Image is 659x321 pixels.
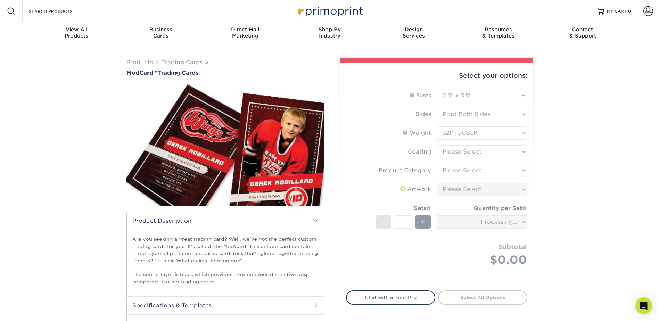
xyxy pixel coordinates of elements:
span: Shop By [287,26,372,33]
h2: Specifications & Templates [127,296,324,314]
a: ModCard™Trading Cards [126,69,324,76]
div: & Templates [456,26,541,39]
a: Trading Cards [161,59,203,66]
a: Shop ByIndustry [287,22,372,44]
a: Products [126,59,153,66]
a: Contact& Support [541,22,625,44]
a: Direct MailMarketing [203,22,287,44]
p: Are you seeking a great trading card? Well, we've got the perfect custom trading cards for you. I... [132,236,319,285]
div: & Support [541,26,625,39]
a: Chat with a Print Pro [346,290,435,304]
span: Resources [456,26,541,33]
input: SEARCH PRODUCTS..... [28,7,96,15]
span: View All [34,26,119,33]
a: Select All Options [438,290,527,304]
a: DesignServices [372,22,456,44]
div: Services [372,26,456,39]
div: Select your options: [346,63,527,89]
h1: Trading Cards [126,69,324,76]
img: Primoprint [295,3,364,18]
span: Design [372,26,456,33]
span: Business [118,26,203,33]
div: Industry [287,26,372,39]
a: Resources& Templates [456,22,541,44]
span: MY CART [607,8,627,14]
span: 0 [628,9,631,14]
span: Contact [541,26,625,33]
div: Open Intercom Messenger [635,297,652,314]
img: ModCard™ 01 [126,77,324,214]
span: Direct Mail [203,26,287,33]
a: View AllProducts [34,22,119,44]
div: Products [34,26,119,39]
span: ModCard™ [126,69,157,76]
div: Marketing [203,26,287,39]
a: BusinessCards [118,22,203,44]
div: Cards [118,26,203,39]
h2: Product Description [127,212,324,230]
